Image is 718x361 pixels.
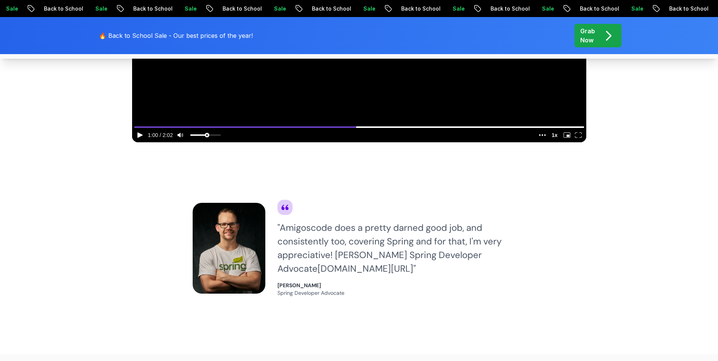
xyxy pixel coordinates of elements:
p: Sale [433,5,458,12]
p: Back to School [650,5,701,12]
p: Back to School [471,5,523,12]
p: 🔥 Back to School Sale - Our best prices of the year! [99,31,253,40]
p: Back to School [561,5,612,12]
p: Sale [612,5,636,12]
p: Back to School [382,5,433,12]
p: Sale [255,5,279,12]
p: Back to School [114,5,165,12]
p: Grab Now [580,26,595,45]
p: Sale [165,5,190,12]
p: Back to School [25,5,76,12]
p: Sale [76,5,100,12]
p: Back to School [293,5,344,12]
p: Back to School [203,5,255,12]
p: Sale [523,5,547,12]
p: Sale [344,5,368,12]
